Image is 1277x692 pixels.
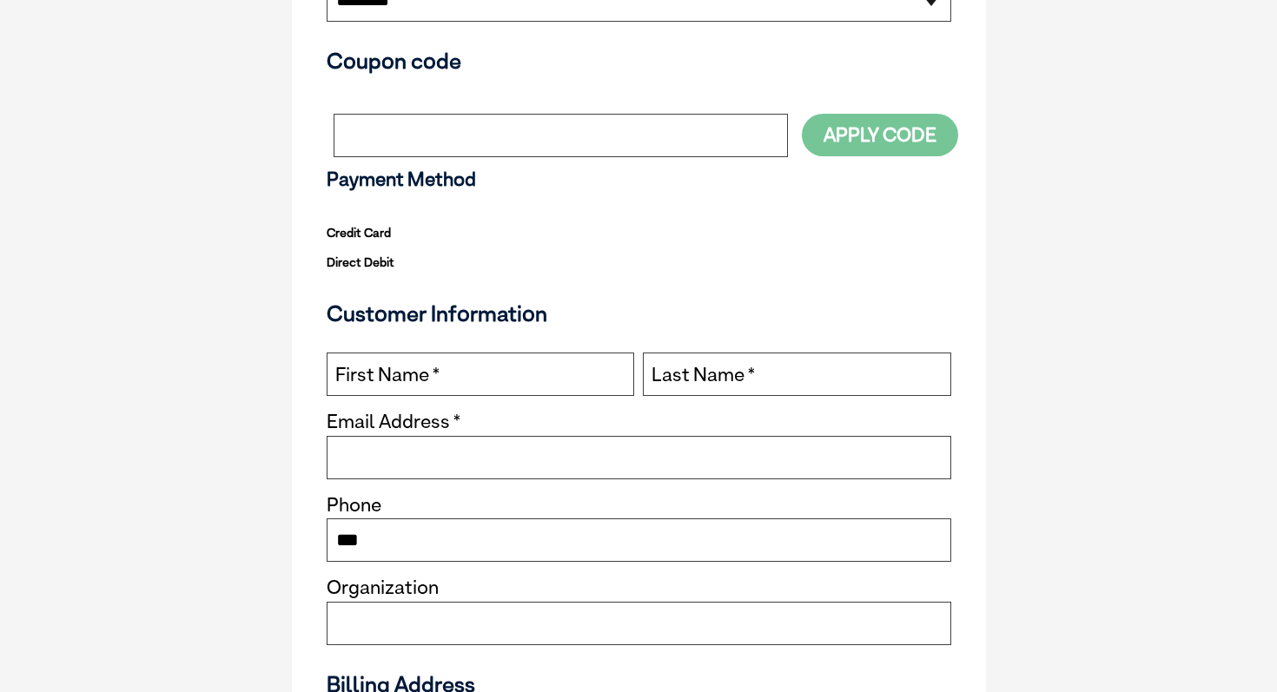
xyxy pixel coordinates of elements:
[327,168,951,191] h3: Payment Method
[327,300,951,326] h3: Customer Information
[327,221,391,244] label: Credit Card
[652,364,755,386] label: Last Name *
[327,48,951,74] h3: Coupon code
[802,114,958,156] button: Apply Code
[327,251,394,274] label: Direct Debit
[327,577,439,597] label: Organization
[327,412,460,432] label: Email Address *
[327,495,381,515] label: Phone
[335,364,440,386] label: First Name *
